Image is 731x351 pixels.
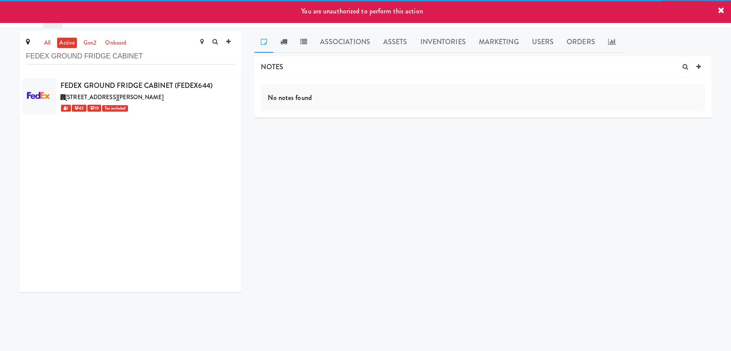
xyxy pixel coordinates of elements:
[414,31,472,53] a: Inventories
[103,38,128,48] a: onboard
[525,31,560,53] a: Users
[57,38,77,48] a: active
[72,105,86,112] span: 42
[65,93,164,101] span: [STREET_ADDRESS][PERSON_NAME]
[377,31,414,53] a: Assets
[81,38,99,48] a: gen2
[301,6,423,16] span: You are unauthorized to perform this action
[87,105,101,112] span: 10
[42,38,53,48] a: all
[472,31,526,53] a: Marketing
[19,76,241,117] li: FEDEX GROUND FRIDGE CABINET (FEDEX644)[STREET_ADDRESS][PERSON_NAME] 1 42 10Tax included
[61,79,235,92] div: FEDEX GROUND FRIDGE CABINET (FEDEX644)
[261,84,705,111] div: No notes found
[26,48,235,64] input: Search site
[102,105,128,112] span: Tax included
[314,31,377,53] a: Associations
[560,31,602,53] a: Orders
[61,105,71,112] span: 1
[261,62,283,72] span: NOTES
